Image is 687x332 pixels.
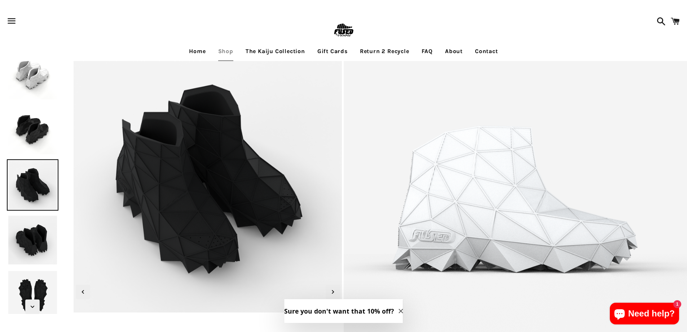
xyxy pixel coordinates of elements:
img: [3D printed Shoes] - lightweight custom 3dprinted shoes sneakers sandals fused footwear [7,104,58,156]
a: The Kaiju Collection [240,42,311,60]
a: FAQ [416,42,438,60]
div: Previous slide [76,285,90,299]
img: [3D printed Shoes] - lightweight custom 3dprinted shoes sneakers sandals fused footwear [7,270,58,321]
a: Shop [213,42,239,60]
inbox-online-store-chat: Shopify online store chat [608,303,681,326]
img: [3D printed Shoes] - lightweight custom 3dprinted shoes sneakers sandals fused footwear [7,49,58,100]
a: Home [184,42,211,60]
a: Return 2 Recycle [354,42,415,60]
a: Gift Cards [312,42,353,60]
a: Contact [470,42,503,60]
img: [3D printed Shoes] - lightweight custom 3dprinted shoes sneakers sandals fused footwear [7,214,58,266]
img: [3D printed Shoes] - lightweight custom 3dprinted shoes sneakers sandals fused footwear [7,159,58,211]
img: FUSEDfootwear [332,19,355,42]
a: About [440,42,468,60]
div: Next slide [326,285,340,299]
